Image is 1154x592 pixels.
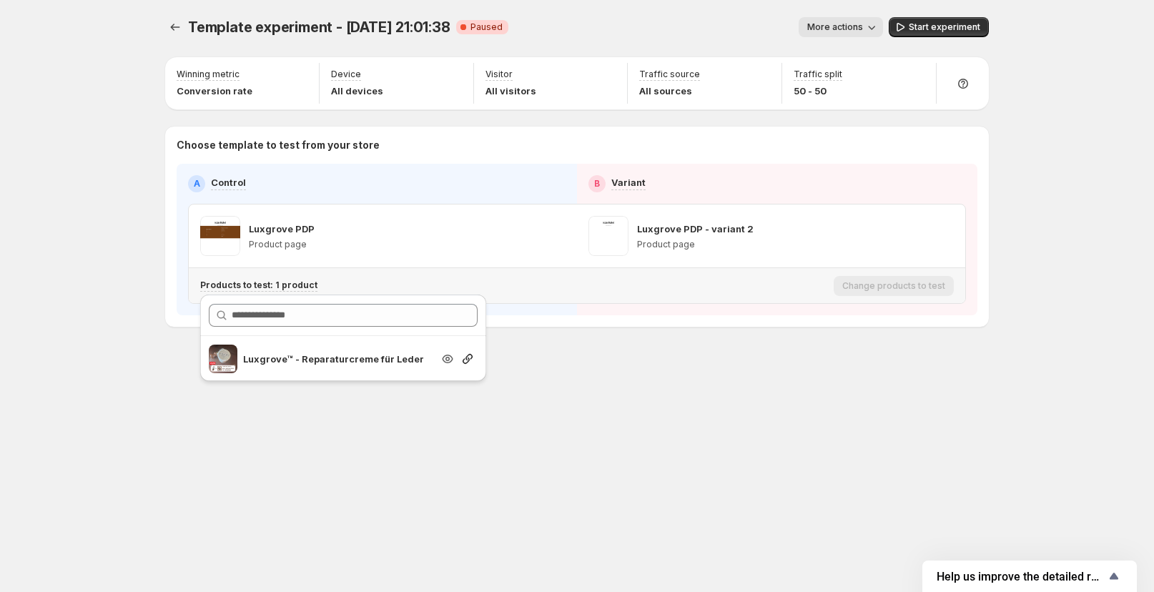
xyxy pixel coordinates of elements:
[331,84,383,98] p: All devices
[188,19,450,36] span: Template experiment - [DATE] 21:01:38
[470,21,503,33] span: Paused
[194,178,200,189] h2: A
[637,222,754,236] p: Luxgrove PDP - variant 2
[243,352,432,366] p: Luxgrove™ - Reparaturcreme für Leder
[594,178,600,189] h2: B
[200,216,240,256] img: Luxgrove PDP
[937,568,1123,585] button: Show survey - Help us improve the detailed report for A/B campaigns
[807,21,863,33] span: More actions
[909,21,980,33] span: Start experiment
[249,222,315,236] p: Luxgrove PDP
[794,69,842,80] p: Traffic split
[200,345,486,373] ul: Search for and select a customer segment
[611,175,646,189] p: Variant
[249,239,315,250] p: Product page
[485,84,536,98] p: All visitors
[331,69,361,80] p: Device
[200,280,317,291] p: Products to test: 1 product
[937,570,1105,583] span: Help us improve the detailed report for A/B campaigns
[637,239,754,250] p: Product page
[165,17,185,37] button: Experiments
[485,69,513,80] p: Visitor
[639,69,700,80] p: Traffic source
[209,345,237,373] img: Luxgrove™ - Reparaturcreme für Leder
[889,17,989,37] button: Start experiment
[177,138,977,152] p: Choose template to test from your store
[588,216,628,256] img: Luxgrove PDP - variant 2
[799,17,883,37] button: More actions
[177,69,240,80] p: Winning metric
[639,84,700,98] p: All sources
[794,84,842,98] p: 50 - 50
[211,175,246,189] p: Control
[177,84,252,98] p: Conversion rate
